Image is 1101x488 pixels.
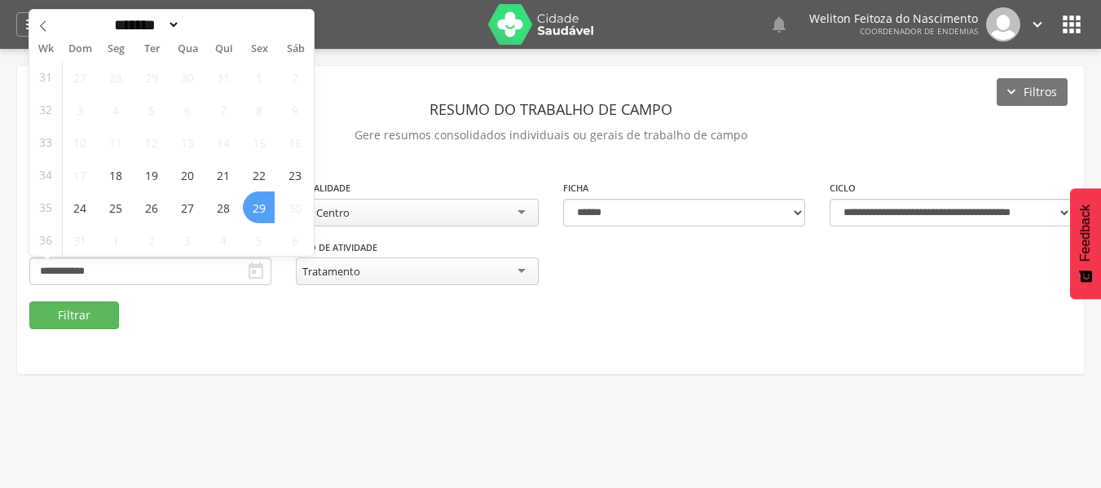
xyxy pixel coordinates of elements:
span: 35 [39,191,52,223]
span: Agosto 15, 2025 [243,126,275,158]
span: Setembro 2, 2025 [135,224,167,256]
span: Seg [98,44,134,55]
span: Qua [170,44,205,55]
span: Agosto 10, 2025 [64,126,95,158]
span: Agosto 14, 2025 [207,126,239,158]
a:  [1028,7,1046,42]
div: Tratamento [302,264,360,279]
label: Localidade [296,182,350,195]
span: Sex [242,44,278,55]
span: Agosto 20, 2025 [171,159,203,191]
span: Dom [62,44,98,55]
span: Julho 30, 2025 [171,61,203,93]
span: Wk [29,37,62,60]
label: Tipo de Atividade [296,241,377,254]
span: 36 [39,224,52,256]
input: Year [180,16,234,33]
span: Setembro 5, 2025 [243,224,275,256]
span: Agosto 7, 2025 [207,94,239,125]
span: Agosto 11, 2025 [99,126,131,158]
span: Agosto 4, 2025 [99,94,131,125]
i:  [246,262,266,281]
button: Filtrar [29,301,119,329]
span: Agosto 18, 2025 [99,159,131,191]
span: 32 [39,94,52,125]
span: Agosto 2, 2025 [279,61,310,93]
span: Agosto 22, 2025 [243,159,275,191]
span: Agosto 28, 2025 [207,191,239,223]
i:  [24,15,43,34]
div: 2 - Centro [302,205,350,220]
span: Julho 31, 2025 [207,61,239,93]
i:  [1059,11,1085,37]
span: Agosto 17, 2025 [64,159,95,191]
span: Agosto 21, 2025 [207,159,239,191]
span: Agosto 30, 2025 [279,191,310,223]
span: Setembro 4, 2025 [207,224,239,256]
label: Ficha [563,182,588,195]
span: Agosto 27, 2025 [171,191,203,223]
span: Agosto 29, 2025 [243,191,275,223]
label: Ciclo [830,182,856,195]
button: Feedback - Mostrar pesquisa [1070,188,1101,299]
i:  [769,15,789,34]
span: Agosto 12, 2025 [135,126,167,158]
span: Agosto 23, 2025 [279,159,310,191]
span: Julho 29, 2025 [135,61,167,93]
span: Setembro 1, 2025 [99,224,131,256]
span: Agosto 1, 2025 [243,61,275,93]
span: Setembro 3, 2025 [171,224,203,256]
span: Julho 27, 2025 [64,61,95,93]
span: Coordenador de Endemias [860,25,978,37]
span: Feedback [1078,204,1093,262]
span: Agosto 31, 2025 [64,224,95,256]
p: Gere resumos consolidados individuais ou gerais de trabalho de campo [29,124,1072,147]
span: Sáb [278,44,314,55]
span: 34 [39,159,52,191]
span: Agosto 13, 2025 [171,126,203,158]
span: Agosto 24, 2025 [64,191,95,223]
span: 31 [39,61,52,93]
span: Ter [134,44,170,55]
span: Agosto 26, 2025 [135,191,167,223]
span: Agosto 8, 2025 [243,94,275,125]
span: Setembro 6, 2025 [279,224,310,256]
span: Julho 28, 2025 [99,61,131,93]
a:  [16,12,51,37]
select: Month [109,16,181,33]
span: Agosto 16, 2025 [279,126,310,158]
span: Agosto 19, 2025 [135,159,167,191]
span: Agosto 6, 2025 [171,94,203,125]
span: Agosto 3, 2025 [64,94,95,125]
span: 33 [39,126,52,158]
i:  [1028,15,1046,33]
p: Weliton Feitoza do Nascimento [809,13,978,24]
span: Agosto 9, 2025 [279,94,310,125]
button: Filtros [997,78,1068,106]
span: Agosto 25, 2025 [99,191,131,223]
span: Agosto 5, 2025 [135,94,167,125]
span: Qui [206,44,242,55]
a:  [769,7,789,42]
header: Resumo do Trabalho de Campo [29,95,1072,124]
